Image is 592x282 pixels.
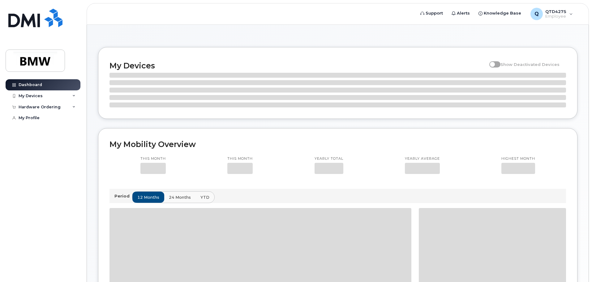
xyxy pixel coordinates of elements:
p: This month [227,156,253,161]
p: Highest month [501,156,535,161]
p: This month [140,156,166,161]
span: Show Deactivated Devices [500,62,560,67]
p: Period [114,193,132,199]
p: Yearly total [315,156,343,161]
h2: My Mobility Overview [109,140,566,149]
p: Yearly average [405,156,440,161]
span: 24 months [169,194,191,200]
span: YTD [200,194,209,200]
input: Show Deactivated Devices [489,59,494,63]
h2: My Devices [109,61,486,70]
